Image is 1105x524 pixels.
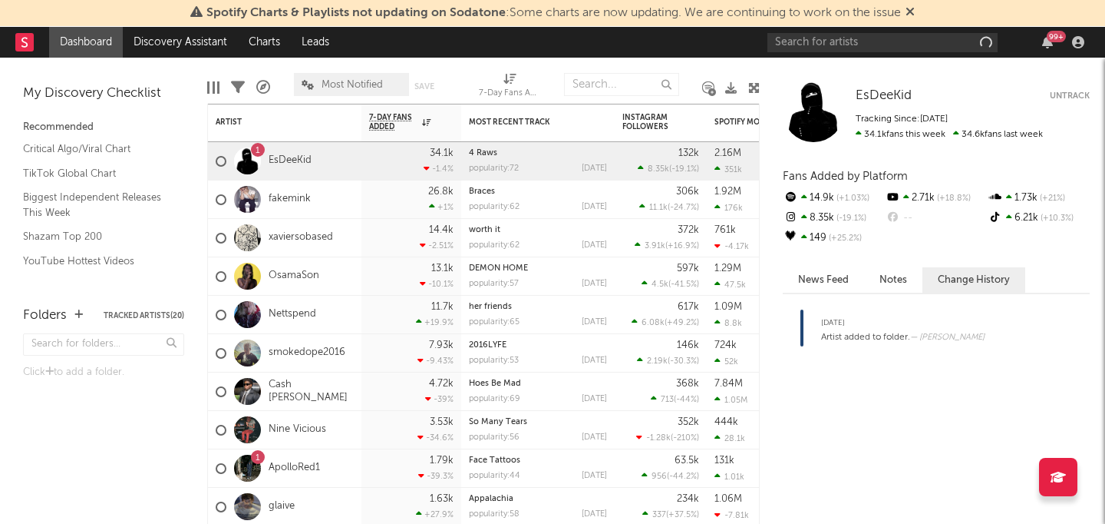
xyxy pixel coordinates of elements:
[783,267,864,293] button: News Feed
[677,340,699,350] div: 146k
[322,80,383,90] span: Most Notified
[783,208,885,228] div: 8.35k
[905,7,915,19] span: Dismiss
[642,319,665,327] span: 6.08k
[216,118,331,127] div: Artist
[469,118,584,127] div: Most Recent Track
[469,341,607,350] div: 2016LYFE
[636,433,699,443] div: ( )
[714,302,742,312] div: 1.09M
[269,423,326,436] a: Nine Vicious
[414,82,434,91] button: Save
[469,341,506,350] a: 2016LYFE
[935,194,971,203] span: +18.8 %
[1038,214,1074,223] span: +10.3 %
[430,417,454,427] div: 3.53k
[714,203,743,213] div: 176k
[856,130,945,139] span: 34.1k fans this week
[922,267,1025,293] button: Change History
[269,231,333,244] a: xaviersobased
[714,187,741,197] div: 1.92M
[23,333,184,356] input: Search for folders...
[269,308,316,321] a: Nettspend
[714,472,744,482] div: 1.01k
[632,317,699,327] div: ( )
[714,164,742,174] div: 351k
[49,27,123,58] a: Dashboard
[988,208,1090,228] div: 6.21k
[269,193,311,206] a: fakemink
[23,277,169,294] a: Apple Top 200
[783,171,908,182] span: Fans Added by Platform
[23,189,169,221] a: Biggest Independent Releases This Week
[821,333,910,342] span: Artist added to folder.
[582,203,607,211] div: [DATE]
[582,510,607,519] div: [DATE]
[469,303,512,311] a: her friends
[417,356,454,366] div: -9.43 %
[582,395,607,403] div: [DATE]
[256,65,270,110] div: A&R Pipeline
[622,113,676,131] div: Instagram Followers
[676,379,699,389] div: 368k
[714,264,741,274] div: 1.29M
[714,417,738,427] div: 444k
[429,225,454,235] div: 14.4k
[469,303,607,311] div: her friends
[1050,88,1090,104] button: Untrack
[469,495,607,503] div: Appalachia
[269,500,295,513] a: glaive
[431,302,454,312] div: 11.7k
[206,7,506,19] span: Spotify Charts & Playlists not updating on Sodatone
[1042,36,1053,48] button: 99+
[23,307,67,325] div: Folders
[856,130,1043,139] span: 34.6k fans last week
[430,148,454,158] div: 34.1k
[678,302,699,312] div: 617k
[651,473,667,481] span: 956
[416,317,454,327] div: +19.9 %
[430,494,454,504] div: 1.63k
[667,319,697,327] span: +49.2 %
[425,394,454,404] div: -39 %
[885,188,987,208] div: 2.71k
[469,456,607,465] div: Face Tattoos
[291,27,340,58] a: Leads
[647,357,668,366] span: 2.19k
[238,27,291,58] a: Charts
[714,395,747,405] div: 1.05M
[714,118,830,127] div: Spotify Monthly Listeners
[678,225,699,235] div: 372k
[1037,194,1065,203] span: +21 %
[677,264,699,274] div: 597k
[582,164,607,173] div: [DATE]
[649,204,668,212] span: 11.1k
[821,313,985,332] div: [DATE]
[676,187,699,197] div: 306k
[635,240,699,250] div: ( )
[582,433,607,442] div: [DATE]
[638,164,699,174] div: ( )
[885,208,987,228] div: --
[416,509,454,519] div: +27.9 %
[469,203,520,211] div: popularity: 62
[269,379,354,405] a: Cash [PERSON_NAME]
[428,187,454,197] div: 26.8k
[469,418,527,426] a: So Many Tears
[23,165,169,182] a: TikTok Global Chart
[714,379,743,389] div: 7.84M
[206,7,901,19] span: : Some charts are now updating. We are continuing to work on the issue
[864,267,922,293] button: Notes
[23,85,184,103] div: My Discovery Checklist
[479,85,540,103] div: 7-Day Fans Added (7-Day Fans Added)
[648,165,669,174] span: 8.35k
[642,509,699,519] div: ( )
[714,148,741,158] div: 2.16M
[714,280,746,290] div: 47.5k
[714,433,745,443] div: 28.1k
[469,241,520,250] div: popularity: 62
[826,234,862,243] span: +25.2 %
[469,164,519,173] div: popularity: 72
[429,340,454,350] div: 7.93k
[23,253,169,270] a: YouTube Hottest Videos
